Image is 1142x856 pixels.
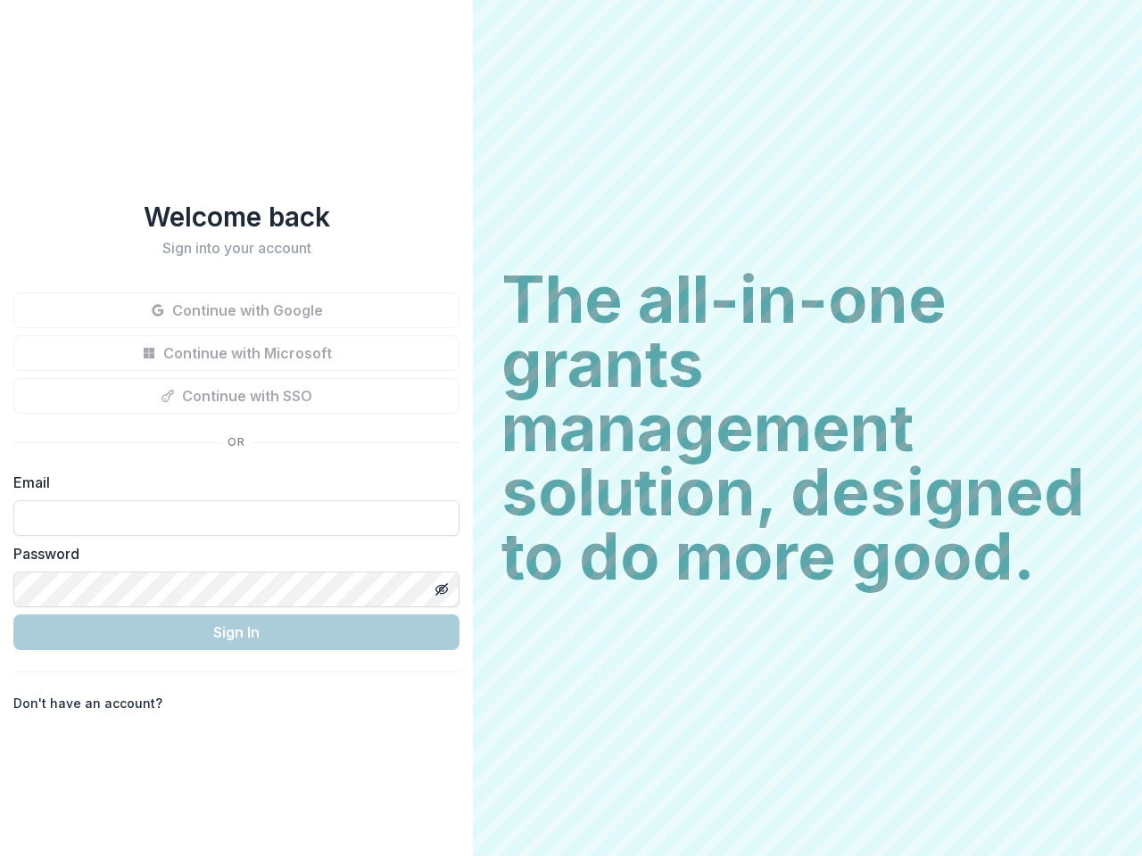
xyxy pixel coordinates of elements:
[13,335,459,371] button: Continue with Microsoft
[13,292,459,328] button: Continue with Google
[13,472,449,493] label: Email
[13,378,459,414] button: Continue with SSO
[13,240,459,257] h2: Sign into your account
[13,201,459,233] h1: Welcome back
[427,575,456,604] button: Toggle password visibility
[13,614,459,650] button: Sign In
[13,543,449,564] label: Password
[13,694,162,712] p: Don't have an account?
